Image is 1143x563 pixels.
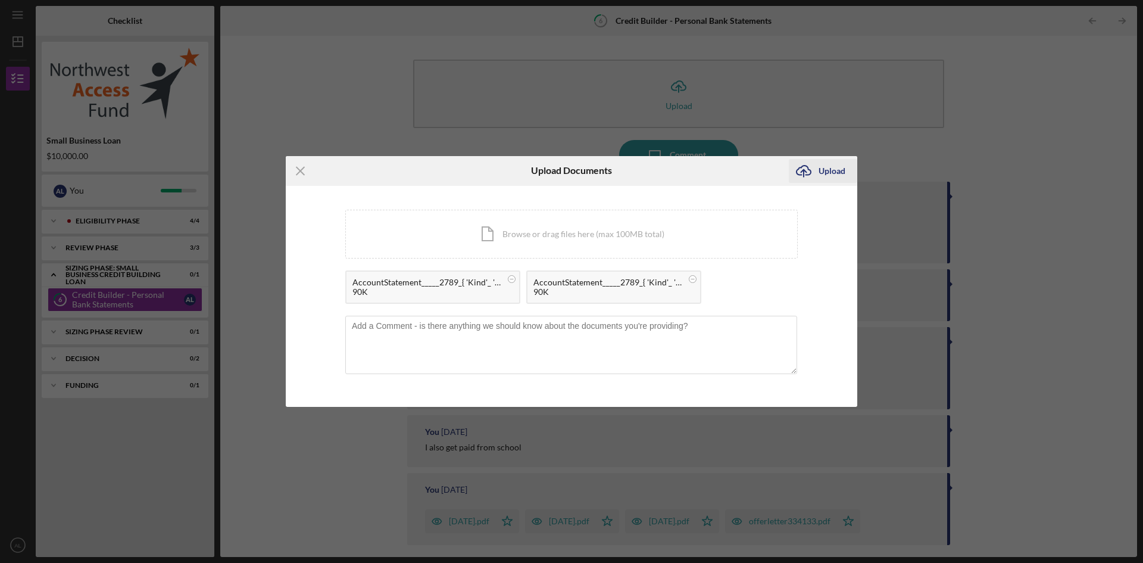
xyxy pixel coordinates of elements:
[789,159,857,183] button: Upload
[352,278,501,287] div: AccountStatement_____2789_{ 'Kind'_ 'Statement', 'Type'_ 'BUSINESS STATEMENT', 'AccountNumber'_ '...
[531,165,612,176] h6: Upload Documents
[819,159,845,183] div: Upload
[533,287,682,297] div: 90K
[533,278,682,287] div: AccountStatement_____2789_{ 'Kind'_ 'Statement', 'Type'_ 'BUSINESS STATEMENT', 'AccountNumber'_ '...
[352,287,501,297] div: 90K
